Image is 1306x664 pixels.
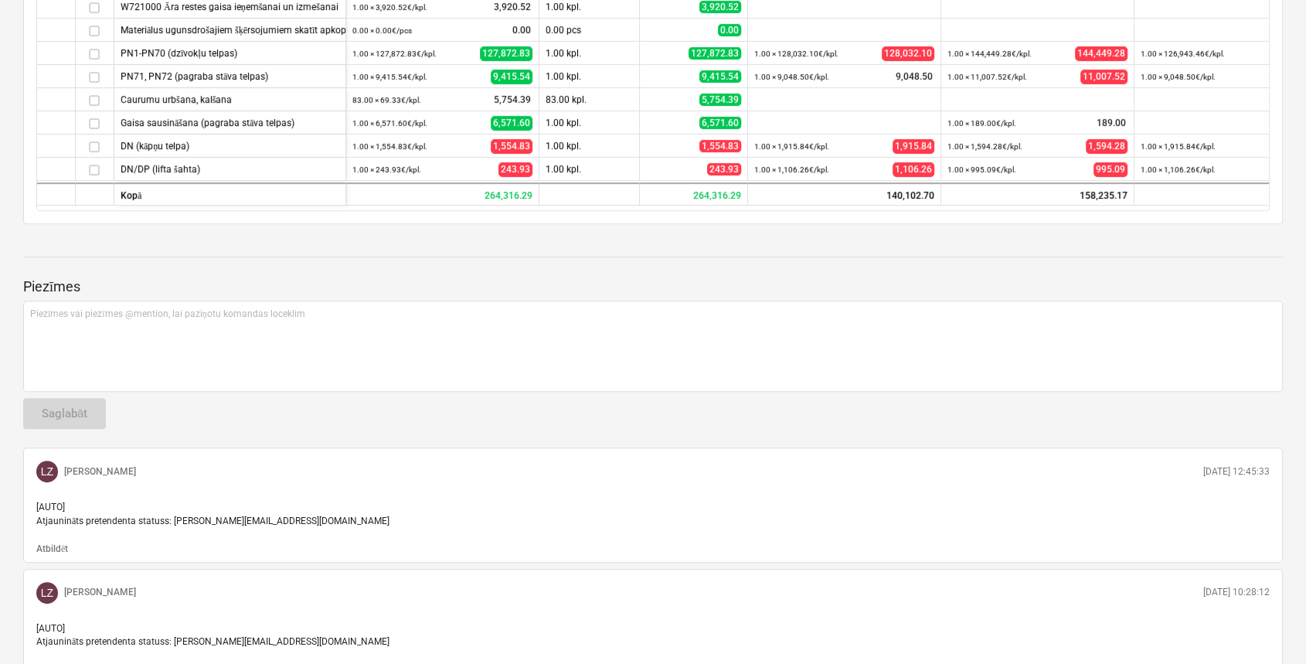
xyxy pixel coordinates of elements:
[41,465,53,478] span: LZ
[699,140,741,152] span: 1,554.83
[1141,142,1216,151] small: 1.00 × 1,915.84€ / kpl.
[121,135,339,157] div: DN (kāpņu telpa)
[36,582,58,604] div: Lauris Zaharāns
[689,47,741,60] span: 127,872.83
[352,142,427,151] small: 1.00 × 1,554.83€ / kpl.
[539,111,640,135] div: 1.00 kpl.
[352,165,421,174] small: 1.00 × 243.93€ / kpl.
[1075,46,1127,61] span: 144,449.28
[121,158,339,180] div: DN/DP (lifta šahta)
[947,165,1016,174] small: 1.00 × 995.09€ / kpl.
[1141,165,1216,174] small: 1.00 × 1,106.26€ / kpl.
[64,586,136,599] p: [PERSON_NAME]
[121,42,339,64] div: PN1-PN70 (dzīvokļu telpas)
[718,24,741,36] span: 0.00
[699,1,741,13] span: 3,920.52
[498,162,532,177] span: 243.93
[1203,465,1270,478] p: [DATE] 12:45:33
[539,88,640,111] div: 83.00 kpl.
[36,461,58,482] div: Lauris Zaharāns
[1141,73,1216,81] small: 1.00 × 9,048.50€ / kpl.
[352,3,427,12] small: 1.00 × 3,920.52€ / kpl.
[346,182,539,206] div: 264,316.29
[754,73,829,81] small: 1.00 × 9,048.50€ / kpl.
[352,73,427,81] small: 1.00 × 9,415.54€ / kpl.
[491,70,532,84] span: 9,415.54
[754,49,838,58] small: 1.00 × 128,032.10€ / kpl.
[121,19,339,41] div: Materiālus ugunsdrošajiem šķērsojumiem skatīt apkopojumā 7.1. sadaļā
[121,111,339,134] div: Gaisa sausināšana (pagraba stāva telpas)
[491,139,532,154] span: 1,554.83
[1080,70,1127,84] span: 11,007.52
[947,142,1022,151] small: 1.00 × 1,594.28€ / kpl.
[947,49,1032,58] small: 1.00 × 144,449.28€ / kpl.
[41,587,53,599] span: LZ
[699,70,741,83] span: 9,415.54
[511,24,532,37] span: 0.00
[480,46,532,61] span: 127,872.83
[491,116,532,131] span: 6,571.60
[947,119,1016,128] small: 1.00 × 189.00€ / kpl.
[882,46,934,61] span: 128,032.10
[114,182,346,206] div: Kopā
[699,117,741,129] span: 6,571.60
[1086,139,1127,154] span: 1,594.28
[748,182,941,206] div: 140,102.70
[492,1,532,14] span: 3,920.52
[1203,586,1270,599] p: [DATE] 10:28:12
[754,142,829,151] small: 1.00 × 1,915.84€ / kpl.
[352,119,427,128] small: 1.00 × 6,571.60€ / kpl.
[1141,49,1225,58] small: 1.00 × 126,943.46€ / kpl.
[894,70,934,83] span: 9,048.50
[352,96,421,104] small: 83.00 × 69.33€ / kpl.
[893,139,934,154] span: 1,915.84
[707,163,741,175] span: 243.93
[36,502,389,526] span: [AUTO] Atjaunināts pretendenta statuss: [PERSON_NAME][EMAIL_ADDRESS][DOMAIN_NAME]
[64,465,136,478] p: [PERSON_NAME]
[539,19,640,42] div: 0.00 pcs
[947,73,1027,81] small: 1.00 × 11,007.52€ / kpl.
[36,543,68,556] button: Atbildēt
[121,88,339,111] div: Caurumu urbšana, kalšana
[352,49,437,58] small: 1.00 × 127,872.83€ / kpl.
[539,158,640,181] div: 1.00 kpl.
[754,165,829,174] small: 1.00 × 1,106.26€ / kpl.
[1095,117,1127,130] span: 189.00
[36,623,389,647] span: [AUTO] Atjaunināts pretendenta statuss: [PERSON_NAME][EMAIL_ADDRESS][DOMAIN_NAME]
[539,42,640,65] div: 1.00 kpl.
[1093,162,1127,177] span: 995.09
[352,26,412,35] small: 0.00 × 0.00€ / pcs
[1229,590,1306,664] iframe: Chat Widget
[699,94,741,106] span: 5,754.39
[492,94,532,107] span: 5,754.39
[121,65,339,87] div: PN71, PN72 (pagraba stāva telpas)
[893,162,934,177] span: 1,106.26
[941,182,1134,206] div: 158,235.17
[539,65,640,88] div: 1.00 kpl.
[640,182,748,206] div: 264,316.29
[23,278,1283,296] p: Piezīmes
[539,135,640,158] div: 1.00 kpl.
